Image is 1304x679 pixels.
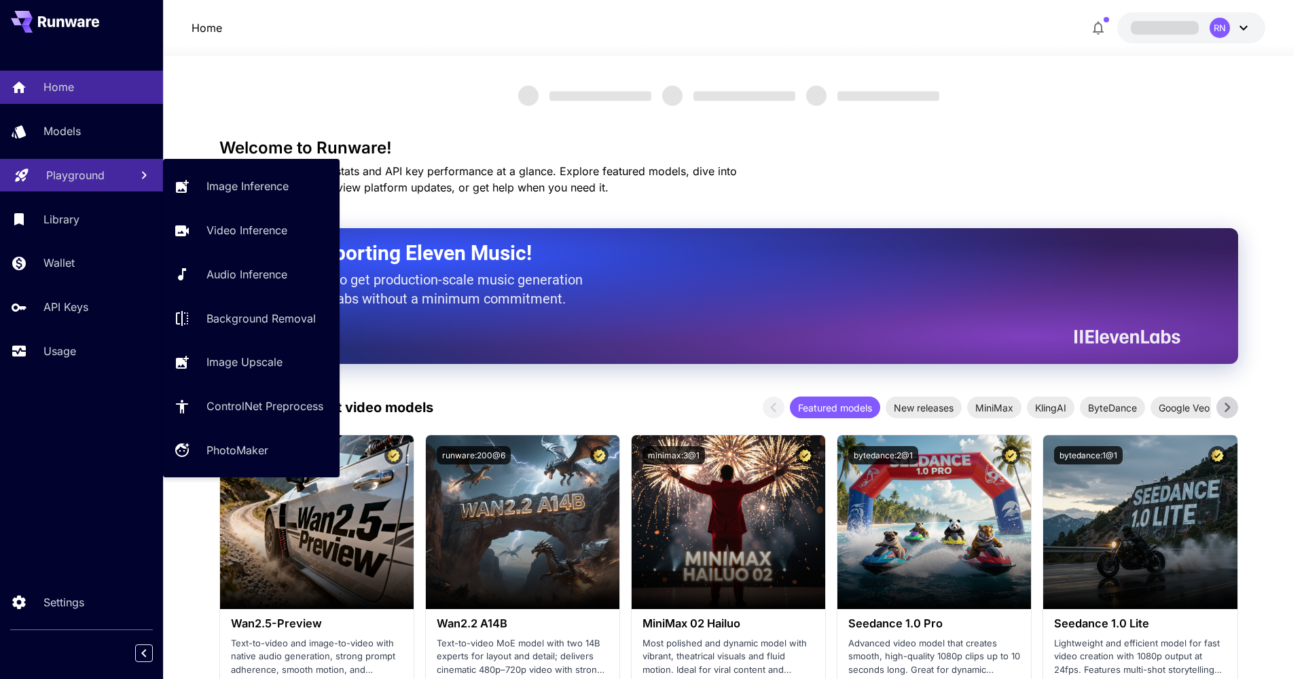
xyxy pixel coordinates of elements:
h3: MiniMax 02 Hailuo [642,617,814,630]
span: New releases [886,401,962,415]
button: Certified Model – Vetted for best performance and includes a commercial license. [796,446,814,464]
img: alt [1043,435,1237,609]
button: bytedance:2@1 [848,446,918,464]
h3: Seedance 1.0 Lite [1054,617,1226,630]
p: PhotoMaker [206,442,268,458]
img: alt [837,435,1031,609]
a: ControlNet Preprocess [163,390,340,423]
img: alt [426,435,619,609]
p: Home [43,79,74,95]
span: Check out your usage stats and API key performance at a glance. Explore featured models, dive int... [219,164,737,194]
h3: Welcome to Runware! [219,139,1238,158]
p: Wallet [43,255,75,271]
button: bytedance:1@1 [1054,446,1123,464]
p: ControlNet Preprocess [206,398,323,414]
p: Image Upscale [206,354,283,370]
div: RN [1210,18,1230,38]
h3: Wan2.2 A14B [437,617,609,630]
span: ByteDance [1080,401,1145,415]
span: KlingAI [1027,401,1074,415]
a: Image Upscale [163,346,340,379]
p: Models [43,123,81,139]
div: Collapse sidebar [145,641,163,665]
nav: breadcrumb [192,20,222,36]
button: Certified Model – Vetted for best performance and includes a commercial license. [1002,446,1020,464]
a: PhotoMaker [163,434,340,467]
button: Collapse sidebar [135,644,153,662]
h2: Now Supporting Eleven Music! [253,240,1170,266]
p: Audio Inference [206,266,287,282]
p: Settings [43,594,84,610]
p: Advanced video model that creates smooth, high-quality 1080p clips up to 10 seconds long. Great f... [848,637,1020,677]
h3: Wan2.5-Preview [231,617,403,630]
img: alt [632,435,825,609]
a: Image Inference [163,170,340,203]
button: runware:200@6 [437,446,511,464]
p: Background Removal [206,310,316,327]
p: Most polished and dynamic model with vibrant, theatrical visuals and fluid motion. Ideal for vira... [642,637,814,677]
p: Home [192,20,222,36]
button: Certified Model – Vetted for best performance and includes a commercial license. [1208,446,1227,464]
button: minimax:3@1 [642,446,705,464]
span: MiniMax [967,401,1021,415]
p: Usage [43,343,76,359]
p: Library [43,211,79,227]
p: Text-to-video MoE model with two 14B experts for layout and detail; delivers cinematic 480p–720p ... [437,637,609,677]
p: The only way to get production-scale music generation from Eleven Labs without a minimum commitment. [253,270,593,308]
p: Video Inference [206,222,287,238]
p: Lightweight and efficient model for fast video creation with 1080p output at 24fps. Features mult... [1054,637,1226,677]
a: Video Inference [163,214,340,247]
a: Background Removal [163,301,340,335]
h3: Seedance 1.0 Pro [848,617,1020,630]
p: Text-to-video and image-to-video with native audio generation, strong prompt adherence, smooth mo... [231,637,403,677]
button: Certified Model – Vetted for best performance and includes a commercial license. [590,446,609,464]
img: alt [220,435,414,609]
p: Playground [46,167,105,183]
span: Featured models [790,401,880,415]
button: Certified Model – Vetted for best performance and includes a commercial license. [384,446,403,464]
p: Image Inference [206,178,289,194]
a: Audio Inference [163,258,340,291]
p: API Keys [43,299,88,315]
span: Google Veo [1151,401,1218,415]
